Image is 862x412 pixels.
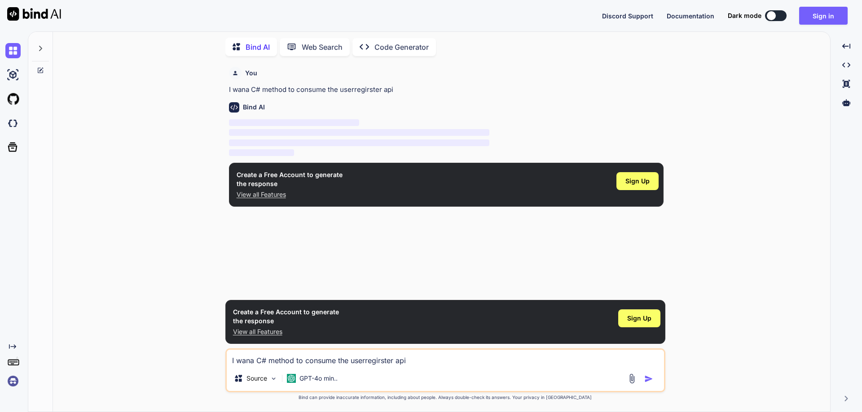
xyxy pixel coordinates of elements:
[229,149,294,156] span: ‌
[5,67,21,82] img: ai-studio
[270,375,277,382] img: Pick Models
[243,103,265,112] h6: Bind AI
[667,11,714,21] button: Documentation
[602,11,653,21] button: Discord Support
[602,12,653,20] span: Discord Support
[627,314,651,323] span: Sign Up
[728,11,761,20] span: Dark mode
[5,116,21,131] img: darkCloudIdeIcon
[302,42,343,52] p: Web Search
[229,129,490,136] span: ‌
[374,42,429,52] p: Code Generator
[237,190,343,199] p: View all Features
[287,374,296,383] img: GPT-4o mini
[233,308,339,325] h1: Create a Free Account to generate the response
[245,69,257,78] h6: You
[246,374,267,383] p: Source
[627,373,637,384] img: attachment
[5,373,21,389] img: signin
[237,170,343,188] h1: Create a Free Account to generate the response
[233,327,339,336] p: View all Features
[229,139,490,146] span: ‌
[229,119,359,126] span: ‌
[7,7,61,21] img: Bind AI
[246,42,270,52] p: Bind AI
[225,394,665,401] p: Bind can provide inaccurate information, including about people. Always double-check its answers....
[299,374,338,383] p: GPT-4o min..
[667,12,714,20] span: Documentation
[5,43,21,58] img: chat
[229,85,664,95] p: I wana C# method to consume the userregirster api
[5,91,21,107] img: githubLight
[799,7,848,25] button: Sign in
[625,177,650,186] span: Sign Up
[644,374,653,383] img: icon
